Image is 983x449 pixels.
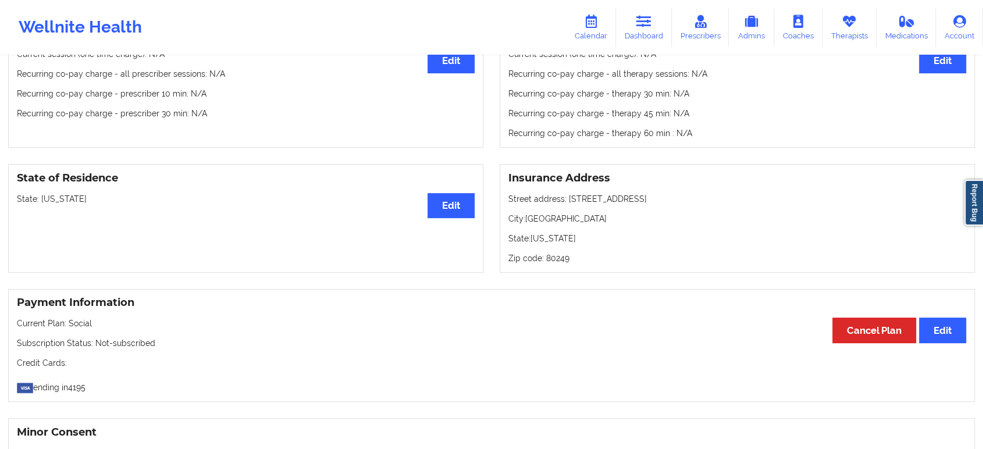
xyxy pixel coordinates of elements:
[566,8,616,47] a: Calendar
[774,8,822,47] a: Coaches
[508,108,966,119] p: Recurring co-pay charge - therapy 45 min : N/A
[832,318,916,343] button: Cancel Plan
[919,48,966,73] button: Edit
[17,426,966,439] h3: Minor Consent
[17,172,475,185] h3: State of Residence
[822,8,877,47] a: Therapists
[508,193,966,205] p: Street address: [STREET_ADDRESS]
[919,318,966,343] button: Edit
[672,8,729,47] a: Prescribers
[428,48,475,73] button: Edit
[17,337,966,349] p: Subscription Status: Not-subscribed
[17,68,475,80] p: Recurring co-pay charge - all prescriber sessions : N/A
[17,108,475,119] p: Recurring co-pay charge - prescriber 30 min : N/A
[17,296,966,309] h3: Payment Information
[428,193,475,218] button: Edit
[508,68,966,80] p: Recurring co-pay charge - all therapy sessions : N/A
[616,8,672,47] a: Dashboard
[508,233,966,244] p: State: [US_STATE]
[877,8,936,47] a: Medications
[17,193,475,205] p: State: [US_STATE]
[17,318,966,329] p: Current Plan: Social
[17,88,475,99] p: Recurring co-pay charge - prescriber 10 min : N/A
[508,213,966,224] p: City: [GEOGRAPHIC_DATA]
[964,180,983,226] a: Report Bug
[936,8,983,47] a: Account
[508,252,966,264] p: Zip code: 80249
[17,357,966,369] p: Credit Cards:
[729,8,774,47] a: Admins
[508,88,966,99] p: Recurring co-pay charge - therapy 30 min : N/A
[17,377,966,393] p: ending in 4195
[508,127,966,139] p: Recurring co-pay charge - therapy 60 min : N/A
[508,172,966,185] h3: Insurance Address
